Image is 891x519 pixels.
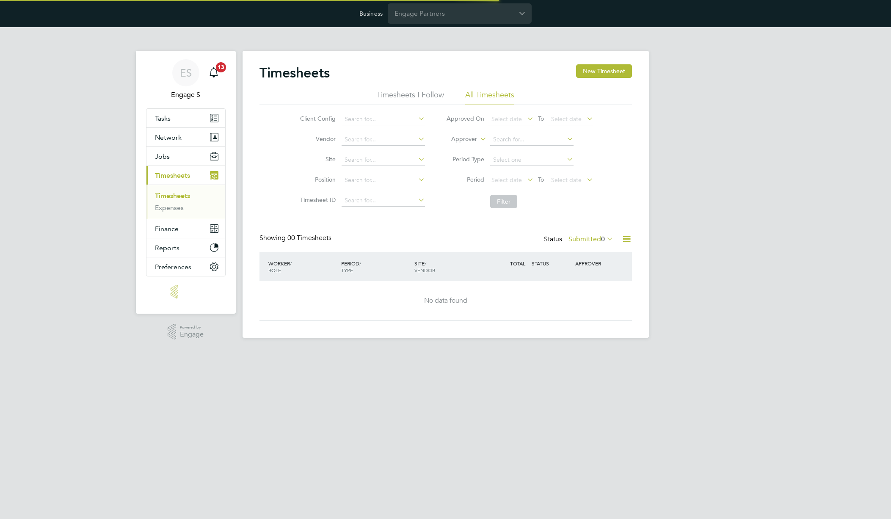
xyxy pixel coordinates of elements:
[298,135,336,143] label: Vendor
[446,176,484,183] label: Period
[298,155,336,163] label: Site
[298,115,336,122] label: Client Config
[544,234,615,246] div: Status
[205,59,222,86] a: 13
[551,115,582,123] span: Select date
[146,185,225,219] div: Timesheets
[146,166,225,185] button: Timesheets
[491,115,522,123] span: Select date
[287,234,331,242] span: 00 Timesheets
[414,267,435,273] span: VENDOR
[573,256,617,271] div: APPROVER
[171,285,201,298] img: engage-logo-retina.png
[266,256,339,278] div: WORKER
[259,234,333,243] div: Showing
[146,238,225,257] button: Reports
[180,331,204,338] span: Engage
[490,195,517,208] button: Filter
[155,192,190,200] a: Timesheets
[490,154,574,166] input: Select one
[146,285,226,298] a: Go to home page
[377,90,444,105] li: Timesheets I Follow
[298,196,336,204] label: Timesheet ID
[342,134,425,146] input: Search for...
[535,174,546,185] span: To
[439,135,477,144] label: Approver
[601,235,605,243] span: 0
[146,59,226,100] a: ESEngage S
[359,260,361,267] span: /
[146,109,225,127] a: Tasks
[180,324,204,331] span: Powered by
[491,176,522,184] span: Select date
[146,90,226,100] span: Engage S
[146,219,225,238] button: Finance
[155,114,171,122] span: Tasks
[446,155,484,163] label: Period Type
[216,62,226,72] span: 13
[446,115,484,122] label: Approved On
[530,256,574,271] div: STATUS
[168,324,204,340] a: Powered byEngage
[136,51,236,314] nav: Main navigation
[180,67,192,78] span: ES
[412,256,485,278] div: SITE
[425,260,426,267] span: /
[510,260,525,267] span: TOTAL
[568,235,613,243] label: Submitted
[155,133,182,141] span: Network
[155,263,191,271] span: Preferences
[339,256,412,278] div: PERIOD
[155,225,179,233] span: Finance
[465,90,514,105] li: All Timesheets
[535,113,546,124] span: To
[342,174,425,186] input: Search for...
[155,204,184,212] a: Expenses
[290,260,292,267] span: /
[576,64,632,78] button: New Timesheet
[359,10,383,17] label: Business
[551,176,582,184] span: Select date
[342,195,425,207] input: Search for...
[259,64,330,81] h2: Timesheets
[268,267,281,273] span: ROLE
[155,171,190,179] span: Timesheets
[342,154,425,166] input: Search for...
[341,267,353,273] span: TYPE
[155,152,170,160] span: Jobs
[146,128,225,146] button: Network
[146,147,225,166] button: Jobs
[342,113,425,125] input: Search for...
[268,296,623,305] div: No data found
[155,244,179,252] span: Reports
[490,134,574,146] input: Search for...
[298,176,336,183] label: Position
[146,257,225,276] button: Preferences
